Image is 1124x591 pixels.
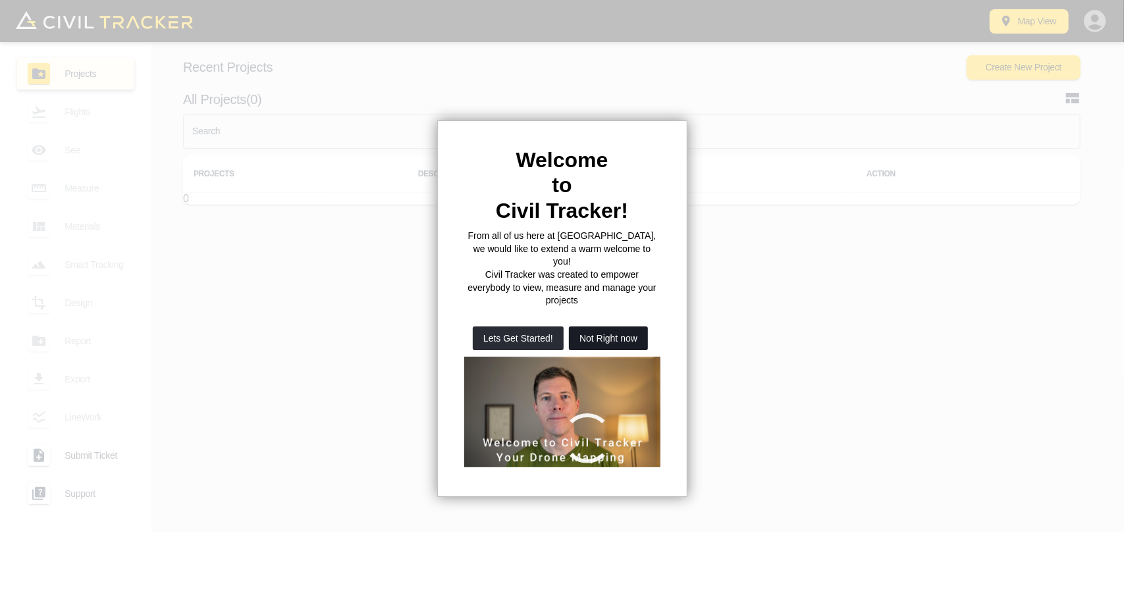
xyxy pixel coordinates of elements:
button: Lets Get Started! [473,326,564,350]
h2: Civil Tracker! [464,198,660,223]
h2: Welcome [464,147,660,172]
p: From all of us here at [GEOGRAPHIC_DATA], we would like to extend a warm welcome to you! [464,230,660,269]
h2: to [464,172,660,197]
button: Not Right now [569,326,648,350]
p: Civil Tracker was created to empower everybody to view, measure and manage your projects [464,269,660,307]
iframe: Welcome to Civil Tracker [464,357,661,467]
